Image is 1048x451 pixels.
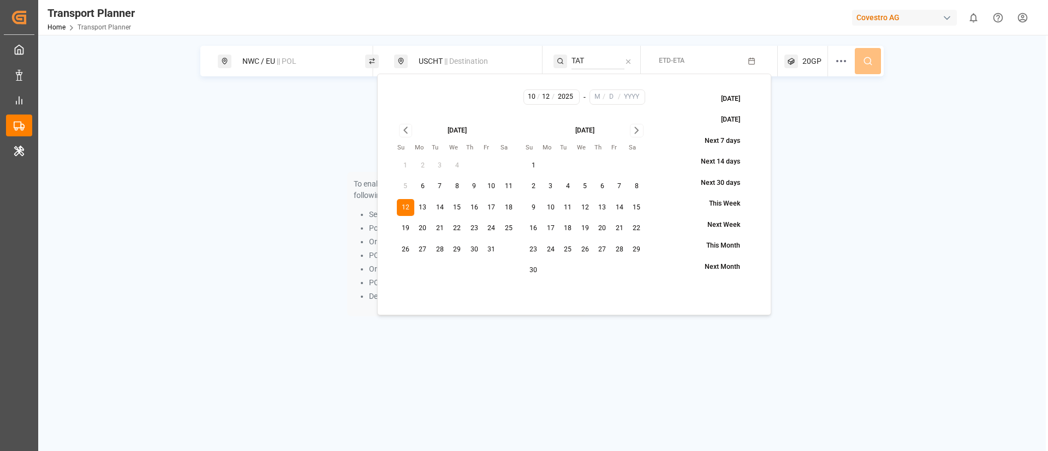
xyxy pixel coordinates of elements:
span: / [552,92,555,102]
input: YYYY [554,92,577,102]
span: / [537,92,540,102]
button: 17 [542,220,559,237]
span: || Destination [444,57,488,65]
button: 25 [500,220,517,237]
input: YYYY [620,92,643,102]
button: 17 [483,199,501,217]
span: 20GP [802,56,821,67]
button: 26 [397,241,414,258]
button: 12 [397,199,414,217]
button: 24 [483,220,501,237]
button: 8 [628,178,646,195]
button: 30 [466,241,483,258]
th: Monday [542,143,559,153]
button: 19 [397,220,414,237]
button: This Month [681,237,752,256]
button: 7 [611,178,628,195]
button: 21 [431,220,449,237]
button: 16 [466,199,483,217]
th: Saturday [500,143,517,153]
input: M [592,92,603,102]
button: 6 [594,178,611,195]
li: Port Pair [369,223,580,234]
button: 18 [500,199,517,217]
button: 9 [466,178,483,195]
button: 9 [525,199,543,217]
button: show 0 new notifications [961,5,986,30]
button: [DATE] [696,89,752,109]
button: 7 [431,178,449,195]
span: ETD-ETA [659,57,684,64]
button: 29 [628,241,646,258]
button: 13 [414,199,432,217]
button: 20 [594,220,611,237]
button: 10 [542,199,559,217]
button: 5 [576,178,594,195]
button: 8 [449,178,466,195]
li: POL and Service String [369,250,580,261]
button: 11 [500,178,517,195]
button: 14 [431,199,449,217]
th: Friday [483,143,501,153]
button: Next 14 days [676,153,752,172]
button: 21 [611,220,628,237]
button: 3 [542,178,559,195]
button: 6 [414,178,432,195]
input: D [605,92,618,102]
button: 10 [483,178,501,195]
span: / [603,92,605,102]
th: Friday [611,143,628,153]
th: Tuesday [431,143,449,153]
button: 24 [542,241,559,258]
th: Monday [414,143,432,153]
th: Tuesday [559,143,577,153]
button: Help Center [986,5,1010,30]
button: 1 [525,157,543,175]
div: - [583,89,586,105]
button: Go to next month [630,124,644,137]
button: Next 7 days [680,131,752,151]
a: Home [47,23,65,31]
button: 23 [525,241,543,258]
p: To enable searching, add ETA, ETD, containerType and one of the following: [354,178,580,201]
th: Wednesday [449,143,466,153]
button: 20 [414,220,432,237]
button: 4 [559,178,577,195]
button: 2 [525,178,543,195]
th: Thursday [466,143,483,153]
button: 13 [594,199,611,217]
div: [DATE] [448,126,467,136]
button: [DATE] [696,111,752,130]
button: 31 [483,241,501,258]
button: Next Week [682,215,752,234]
button: Next 30 days [676,173,752,193]
button: 18 [559,220,577,237]
div: [DATE] [575,126,594,136]
button: 26 [576,241,594,258]
li: Origin and Service String [369,263,580,275]
div: NWC / EU [236,51,354,71]
th: Saturday [628,143,646,153]
button: 14 [611,199,628,217]
button: 29 [449,241,466,258]
th: Sunday [525,143,543,153]
th: Sunday [397,143,414,153]
button: 27 [594,241,611,258]
div: Transport Planner [47,5,135,21]
span: || POL [277,57,296,65]
button: Next Month [680,257,752,276]
button: 15 [449,199,466,217]
button: 19 [576,220,594,237]
button: 16 [525,220,543,237]
li: Service String [369,209,580,220]
button: ETD-ETA [647,51,771,72]
th: Thursday [594,143,611,153]
input: Search Service String [571,53,624,69]
li: POD and Service String [369,277,580,288]
li: Origin and Destination [369,236,580,248]
button: 28 [611,241,628,258]
button: Covestro AG [852,7,961,28]
div: USCHT [412,51,530,71]
input: D [539,92,553,102]
div: Covestro AG [852,10,957,26]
